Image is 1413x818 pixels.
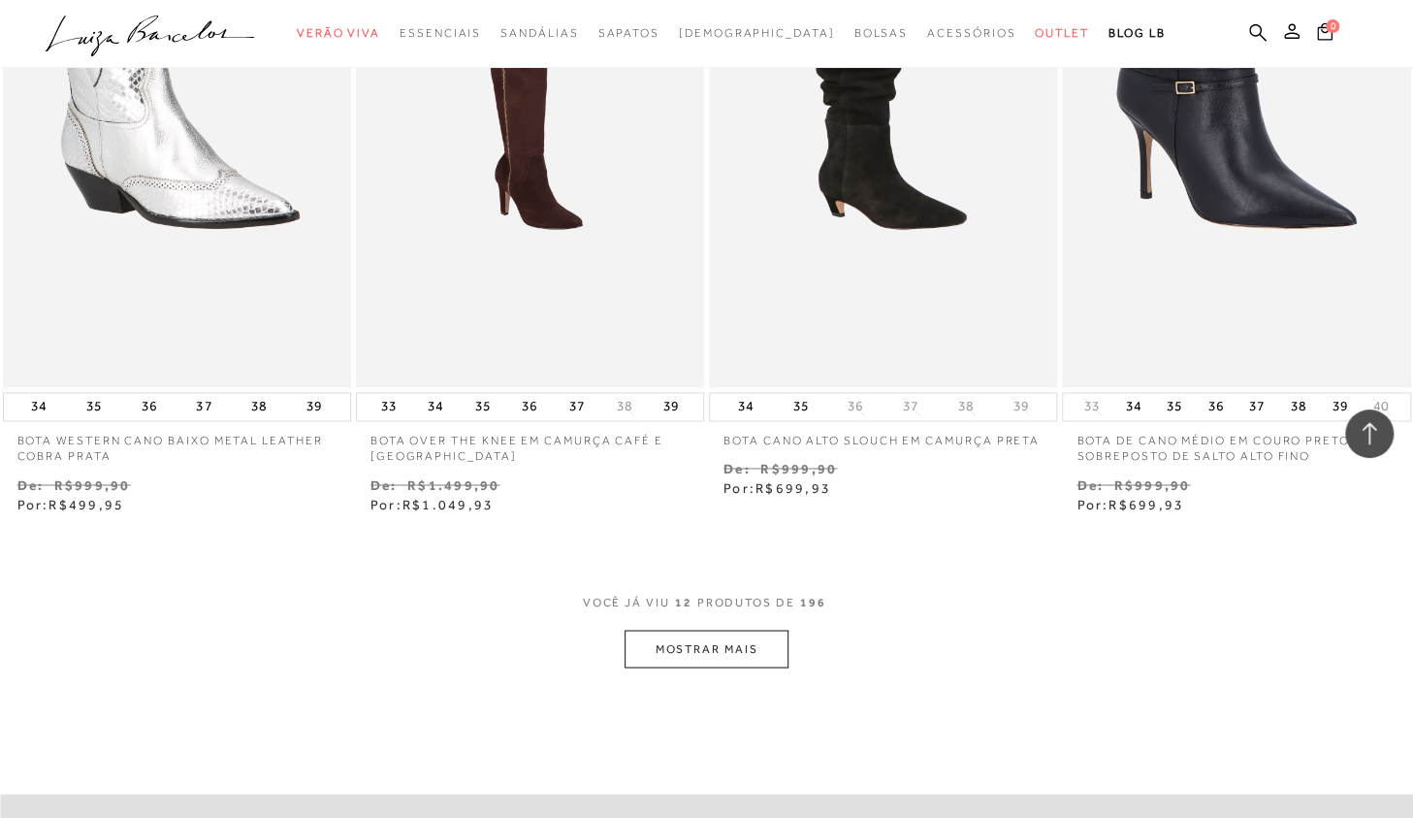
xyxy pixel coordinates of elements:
span: Por: [723,479,831,495]
button: 33 [375,393,402,420]
span: Sapatos [597,26,658,40]
button: 34 [732,393,759,420]
span: Sandálias [500,26,578,40]
span: BLOG LB [1108,26,1165,40]
span: [DEMOGRAPHIC_DATA] [679,26,835,40]
small: R$999,90 [54,476,131,492]
button: 37 [563,393,591,420]
button: 40 [1367,397,1395,415]
button: 39 [1007,397,1034,415]
button: MOSTRAR MAIS [625,630,787,668]
a: categoryNavScreenReaderText [853,16,908,51]
button: 35 [787,393,815,420]
span: Por: [370,496,494,511]
button: 36 [516,393,543,420]
button: 36 [842,397,869,415]
button: 35 [80,393,108,420]
span: 0 [1326,19,1339,33]
a: categoryNavScreenReaderText [597,16,658,51]
a: BOTA DE CANO MÉDIO EM COURO PRETO SOBREPOSTO DE SALTO ALTO FINO [1062,421,1410,466]
button: 39 [301,393,328,420]
a: BOTA OVER THE KNEE EM CAMURÇA CAFÉ E [GEOGRAPHIC_DATA] [356,421,704,466]
span: R$1.049,93 [402,496,494,511]
button: 36 [1203,393,1230,420]
span: 196 [800,594,826,630]
a: BOTA WESTERN CANO BAIXO METAL LEATHER COBRA PRATA [3,421,351,466]
button: 38 [611,397,638,415]
small: De: [370,476,398,492]
button: 38 [952,397,979,415]
button: 37 [897,397,924,415]
a: BLOG LB [1108,16,1165,51]
a: BOTA CANO ALTO SLOUCH EM CAMURÇA PRETA [709,421,1057,449]
a: categoryNavScreenReaderText [400,16,481,51]
a: categoryNavScreenReaderText [297,16,380,51]
span: VOCê JÁ VIU [583,594,670,610]
button: 37 [190,393,217,420]
a: categoryNavScreenReaderText [1035,16,1089,51]
a: categoryNavScreenReaderText [500,16,578,51]
span: PRODUTOS DE [697,594,795,610]
span: R$499,95 [48,496,124,511]
button: 34 [1120,393,1147,420]
small: De: [723,460,751,475]
button: 34 [422,393,449,420]
button: 34 [25,393,52,420]
span: 12 [675,594,692,630]
button: 39 [1326,393,1353,420]
small: R$1.499,90 [407,476,499,492]
button: 35 [469,393,497,420]
button: 0 [1311,21,1338,48]
button: 35 [1161,393,1188,420]
span: Outlet [1035,26,1089,40]
button: 33 [1078,397,1106,415]
small: De: [17,476,45,492]
span: Verão Viva [297,26,380,40]
button: 38 [1285,393,1312,420]
span: R$699,93 [1108,496,1184,511]
small: R$999,90 [760,460,837,475]
span: Bolsas [853,26,908,40]
span: Por: [1076,496,1184,511]
span: Essenciais [400,26,481,40]
button: 37 [1243,393,1270,420]
button: 39 [658,393,685,420]
button: 38 [245,393,273,420]
span: Por: [17,496,125,511]
button: 36 [136,393,163,420]
small: De: [1076,476,1104,492]
a: categoryNavScreenReaderText [927,16,1015,51]
small: R$999,90 [1113,476,1190,492]
span: Acessórios [927,26,1015,40]
a: noSubCategoriesText [679,16,835,51]
span: R$699,93 [755,479,831,495]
